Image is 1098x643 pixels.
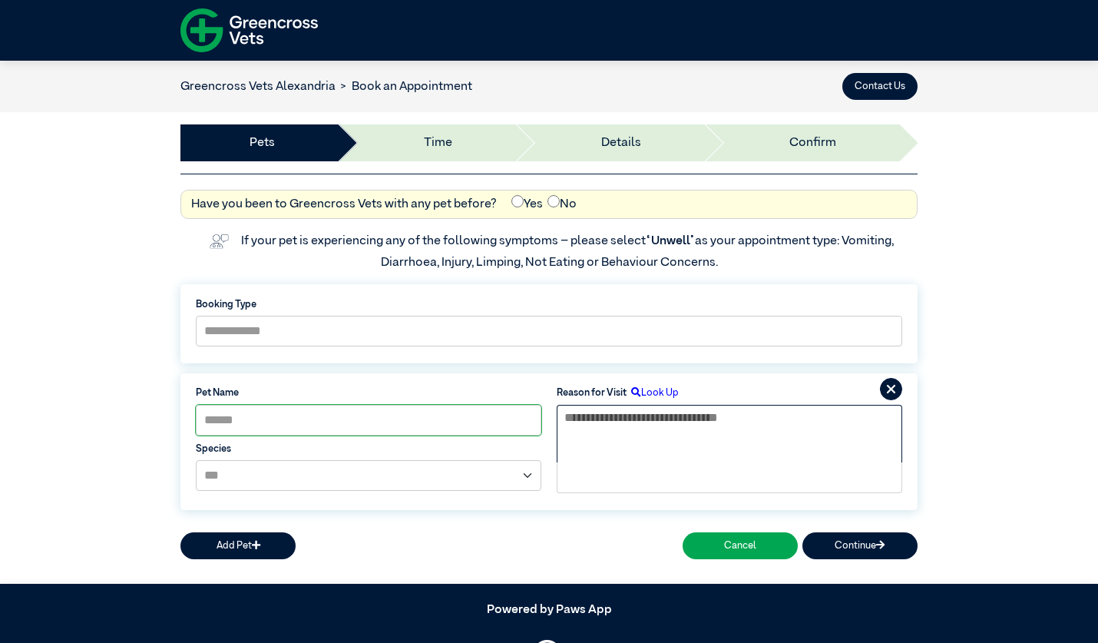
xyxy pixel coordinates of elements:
input: No [547,195,560,207]
button: Cancel [683,532,798,559]
label: No [547,195,577,214]
label: Look Up [627,386,679,400]
button: Continue [802,532,918,559]
label: Pet Name [196,386,541,400]
img: f-logo [180,4,318,57]
label: Yes [511,195,543,214]
button: Contact Us [842,73,918,100]
input: Yes [511,195,524,207]
button: Add Pet [180,532,296,559]
li: Book an Appointment [336,78,472,96]
span: “Unwell” [646,235,695,247]
label: Have you been to Greencross Vets with any pet before? [191,195,497,214]
h5: Powered by Paws App [180,603,918,618]
img: vet [204,229,233,254]
label: Reason for Visit [557,386,627,400]
nav: breadcrumb [180,78,472,96]
a: Greencross Vets Alexandria [180,81,336,93]
label: Booking Type [196,297,902,312]
label: If your pet is experiencing any of the following symptoms – please select as your appointment typ... [241,235,896,269]
label: Species [196,442,541,456]
a: Pets [250,134,275,152]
